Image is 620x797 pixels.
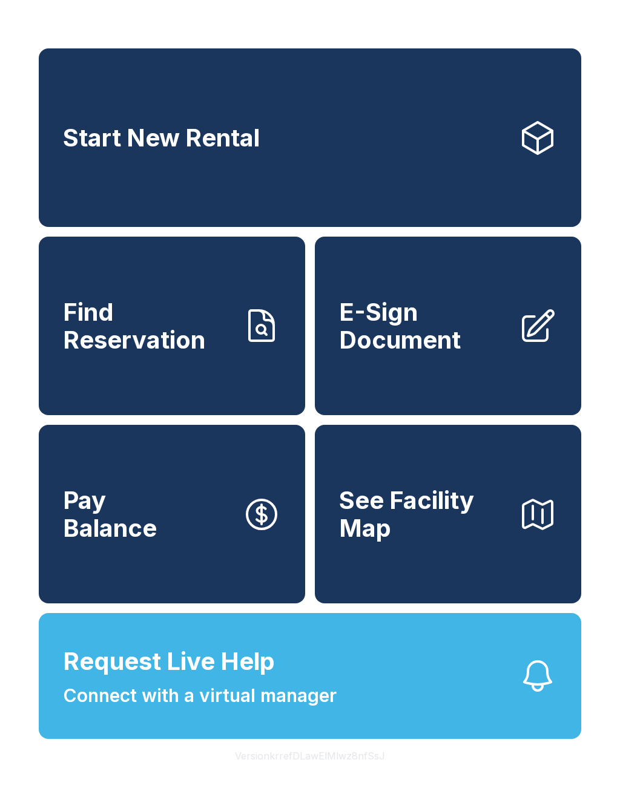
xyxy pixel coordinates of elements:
[225,739,395,773] button: VersionkrrefDLawElMlwz8nfSsJ
[63,124,260,152] span: Start New Rental
[315,237,581,415] a: E-Sign Document
[315,425,581,603] button: See Facility Map
[339,298,509,353] span: E-Sign Document
[39,48,581,227] a: Start New Rental
[39,613,581,739] button: Request Live HelpConnect with a virtual manager
[63,682,337,709] span: Connect with a virtual manager
[39,237,305,415] a: Find Reservation
[339,487,509,542] span: See Facility Map
[39,425,305,603] button: PayBalance
[63,643,275,680] span: Request Live Help
[63,487,157,542] span: Pay Balance
[63,298,232,353] span: Find Reservation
